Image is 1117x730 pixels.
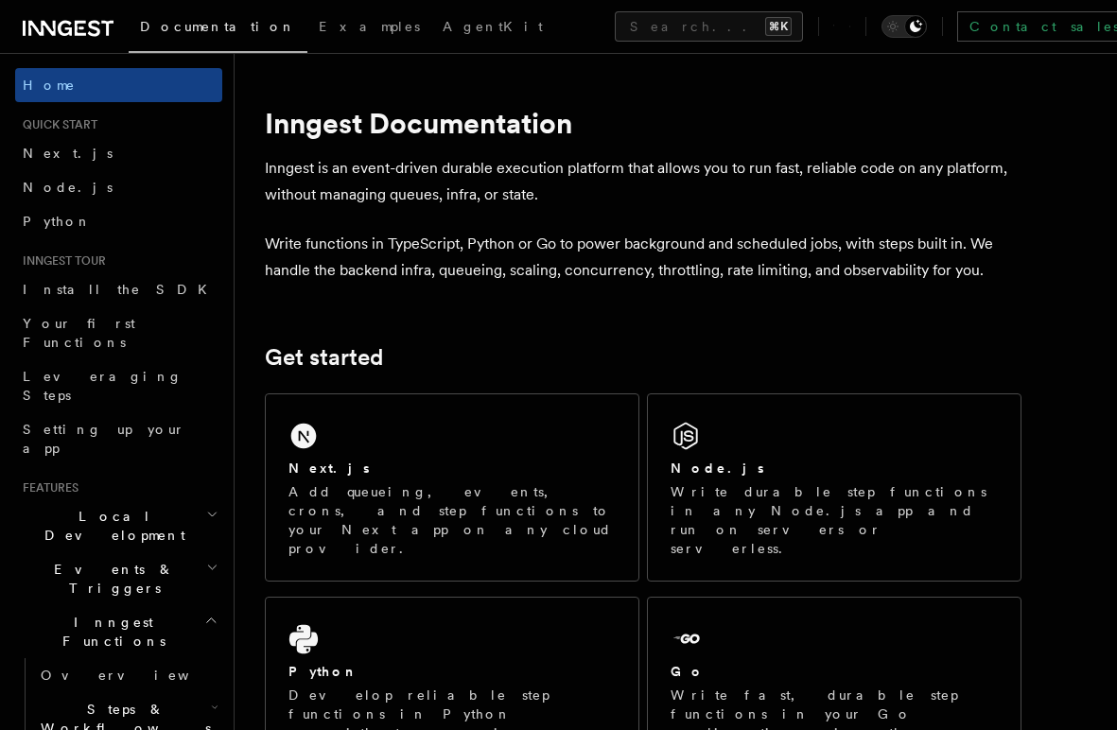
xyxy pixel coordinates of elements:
[23,316,135,350] span: Your first Functions
[765,17,792,36] kbd: ⌘K
[23,76,76,95] span: Home
[265,393,639,582] a: Next.jsAdd queueing, events, crons, and step functions to your Next app on any cloud provider.
[15,560,206,598] span: Events & Triggers
[129,6,307,53] a: Documentation
[265,106,1021,140] h1: Inngest Documentation
[15,613,204,651] span: Inngest Functions
[15,136,222,170] a: Next.js
[671,662,705,681] h2: Go
[140,19,296,34] span: Documentation
[15,68,222,102] a: Home
[288,662,358,681] h2: Python
[23,282,218,297] span: Install the SDK
[15,552,222,605] button: Events & Triggers
[41,668,236,683] span: Overview
[288,482,616,558] p: Add queueing, events, crons, and step functions to your Next app on any cloud provider.
[319,19,420,34] span: Examples
[15,170,222,204] a: Node.js
[23,146,113,161] span: Next.js
[307,6,431,51] a: Examples
[265,344,383,371] a: Get started
[443,19,543,34] span: AgentKit
[671,482,998,558] p: Write durable step functions in any Node.js app and run on servers or serverless.
[23,369,183,403] span: Leveraging Steps
[671,459,764,478] h2: Node.js
[15,272,222,306] a: Install the SDK
[23,422,185,456] span: Setting up your app
[15,204,222,238] a: Python
[15,507,206,545] span: Local Development
[15,253,106,269] span: Inngest tour
[615,11,803,42] button: Search...⌘K
[265,155,1021,208] p: Inngest is an event-driven durable execution platform that allows you to run fast, reliable code ...
[15,117,97,132] span: Quick start
[15,359,222,412] a: Leveraging Steps
[15,306,222,359] a: Your first Functions
[15,499,222,552] button: Local Development
[23,180,113,195] span: Node.js
[33,658,222,692] a: Overview
[15,480,79,495] span: Features
[431,6,554,51] a: AgentKit
[881,15,927,38] button: Toggle dark mode
[15,605,222,658] button: Inngest Functions
[647,393,1021,582] a: Node.jsWrite durable step functions in any Node.js app and run on servers or serverless.
[288,459,370,478] h2: Next.js
[265,231,1021,284] p: Write functions in TypeScript, Python or Go to power background and scheduled jobs, with steps bu...
[23,214,92,229] span: Python
[15,412,222,465] a: Setting up your app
